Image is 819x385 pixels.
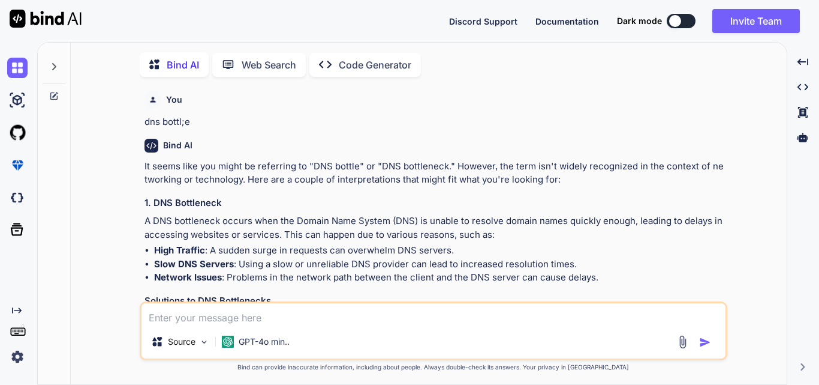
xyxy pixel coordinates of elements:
span: Dark mode [617,15,662,27]
li: : Problems in the network path between the client and the DNS server can cause delays. [154,271,725,285]
p: A DNS bottleneck occurs when the Domain Name System (DNS) is unable to resolve domain names quick... [144,214,725,241]
img: premium [7,155,28,175]
h6: Bind AI [163,139,192,151]
p: GPT-4o min.. [239,336,290,348]
span: Discord Support [449,16,517,26]
p: Source [168,336,195,348]
strong: High Traffic [154,244,205,256]
span: Documentation [535,16,599,26]
img: attachment [676,335,689,349]
img: chat [7,58,28,78]
strong: Slow DNS Servers [154,258,234,270]
p: dns bottl;e [144,115,725,129]
img: GPT-4o mini [222,336,234,348]
p: Web Search [242,58,296,72]
button: Documentation [535,15,599,28]
img: darkCloudIdeIcon [7,187,28,208]
img: Pick Models [199,337,209,347]
p: Code Generator [339,58,411,72]
p: It seems like you might be referring to "DNS bottle" or "DNS bottleneck." However, the term isn't... [144,160,725,187]
li: : A sudden surge in requests can overwhelm DNS servers. [154,244,725,258]
button: Discord Support [449,15,517,28]
button: Invite Team [712,9,800,33]
img: ai-studio [7,90,28,111]
p: Bind AI [167,58,199,72]
h3: 1. DNS Bottleneck [144,196,725,210]
strong: Network Issues [154,271,222,283]
img: Bind AI [10,10,82,28]
img: githubLight [7,123,28,143]
li: : Using a slow or unreliable DNS provider can lead to increased resolution times. [154,258,725,271]
p: Bind can provide inaccurate information, including about people. Always double-check its answers.... [140,363,727,372]
img: icon [699,336,711,348]
img: settings [7,347,28,367]
h3: Solutions to DNS Bottlenecks [144,294,725,308]
h6: You [166,94,182,106]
